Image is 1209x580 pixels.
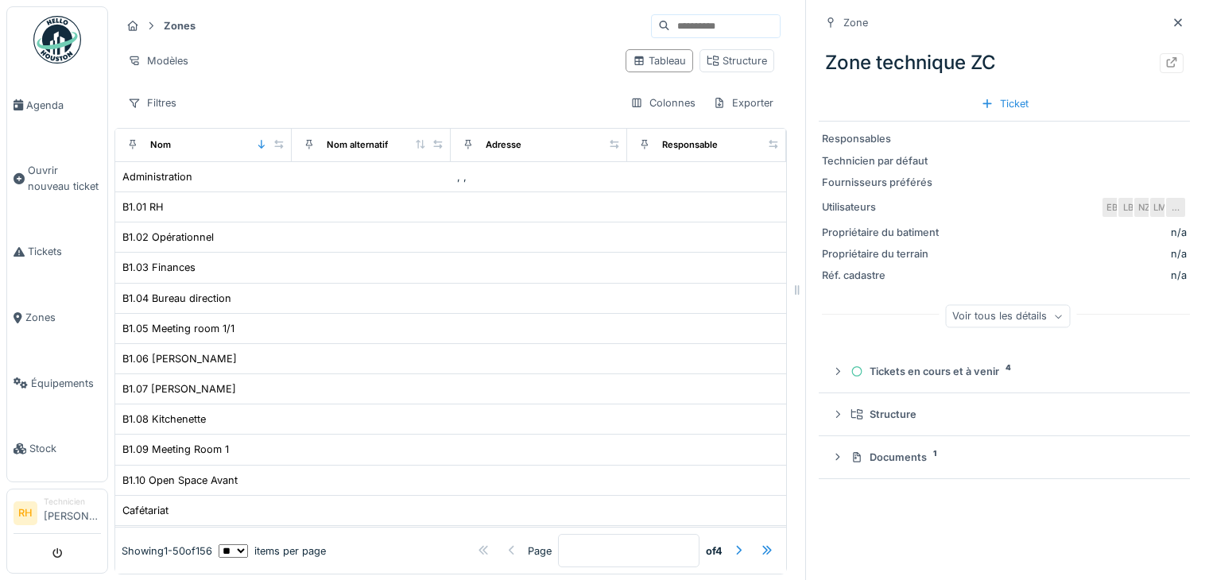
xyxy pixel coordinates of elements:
[122,291,231,306] div: B1.04 Bureau direction
[1171,225,1187,240] div: n/a
[706,91,781,114] div: Exporter
[122,503,169,518] div: Cafétariat
[7,284,107,350] a: Zones
[122,543,212,559] div: Showing 1 - 50 of 156
[121,91,184,114] div: Filtres
[122,351,237,366] div: B1.06 [PERSON_NAME]
[14,501,37,525] li: RH
[7,219,107,285] a: Tickets
[7,138,107,219] a: Ouvrir nouveau ticket
[843,15,868,30] div: Zone
[44,496,101,530] li: [PERSON_NAME]
[25,310,101,325] span: Zones
[1164,196,1187,218] div: …
[528,543,552,559] div: Page
[822,131,941,146] div: Responsables
[121,49,196,72] div: Modèles
[122,199,164,215] div: B1.01 RH
[122,230,214,245] div: B1.02 Opérationnel
[1149,196,1171,218] div: LM
[7,416,107,482] a: Stock
[819,42,1190,83] div: Zone technique ZC
[822,153,941,168] div: Technicien par défaut
[29,441,101,456] span: Stock
[851,450,1171,465] div: Documents
[822,268,941,283] div: Réf. cadastre
[825,357,1184,386] summary: Tickets en cours et à venir4
[851,407,1171,422] div: Structure
[947,246,1187,261] div: n/a
[822,175,941,190] div: Fournisseurs préférés
[975,93,1035,114] div: Ticket
[623,91,703,114] div: Colonnes
[7,350,107,416] a: Équipements
[457,169,621,184] div: , ,
[219,543,326,559] div: items per page
[122,381,236,396] div: B1.07 [PERSON_NAME]
[851,364,1171,379] div: Tickets en cours et à venir
[122,321,234,336] div: B1.05 Meeting room 1/1
[822,246,941,261] div: Propriétaire du terrain
[122,169,192,184] div: Administration
[150,138,171,152] div: Nom
[122,442,229,457] div: B1.09 Meeting Room 1
[1133,196,1155,218] div: NZ
[825,443,1184,472] summary: Documents1
[28,163,101,193] span: Ouvrir nouveau ticket
[707,53,767,68] div: Structure
[822,199,941,215] div: Utilisateurs
[7,72,107,138] a: Agenda
[327,138,388,152] div: Nom alternatif
[825,400,1184,429] summary: Structure
[822,225,941,240] div: Propriétaire du batiment
[122,473,238,488] div: B1.10 Open Space Avant
[33,16,81,64] img: Badge_color-CXgf-gQk.svg
[486,138,521,152] div: Adresse
[662,138,718,152] div: Responsable
[1117,196,1139,218] div: LB
[945,305,1070,328] div: Voir tous les détails
[26,98,101,113] span: Agenda
[28,244,101,259] span: Tickets
[122,260,196,275] div: B1.03 Finances
[44,496,101,508] div: Technicien
[14,496,101,534] a: RH Technicien[PERSON_NAME]
[1101,196,1123,218] div: EB
[633,53,686,68] div: Tableau
[706,543,723,559] strong: of 4
[947,268,1187,283] div: n/a
[157,18,202,33] strong: Zones
[122,412,206,427] div: B1.08 Kitchenette
[31,376,101,391] span: Équipements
